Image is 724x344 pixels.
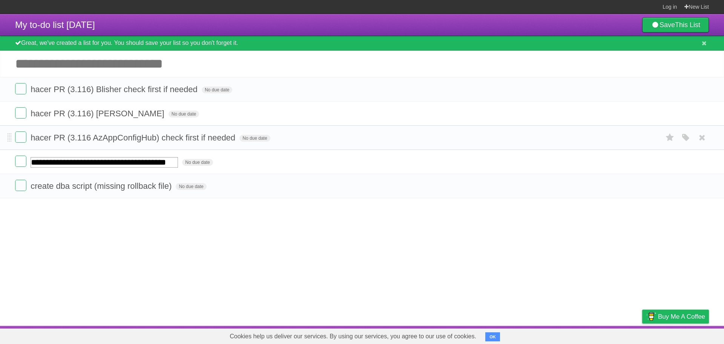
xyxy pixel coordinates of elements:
span: hacer PR (3.116) Blisher check first if needed [31,85,199,94]
span: No due date [182,159,213,166]
a: Privacy [632,328,652,342]
span: Buy me a coffee [658,310,705,323]
span: hacer PR (3.116 AzAppConfigHub) check first if needed [31,133,237,142]
span: No due date [202,86,232,93]
a: Suggest a feature [661,328,709,342]
span: My to-do list [DATE] [15,20,95,30]
img: Buy me a coffee [646,310,656,323]
a: Terms [607,328,623,342]
label: Done [15,83,26,94]
span: No due date [176,183,206,190]
span: hacer PR (3.116) [PERSON_NAME] [31,109,166,118]
label: Done [15,180,26,191]
a: Buy me a coffee [642,310,709,324]
button: OK [485,332,500,341]
b: This List [675,21,700,29]
label: Done [15,131,26,143]
span: No due date [169,111,199,117]
a: Developers [567,328,597,342]
a: SaveThis List [642,17,709,32]
label: Done [15,107,26,119]
span: No due date [239,135,270,142]
span: Cookies help us deliver our services. By using our services, you agree to our use of cookies. [222,329,484,344]
span: create dba script (missing rollback file) [31,181,173,191]
a: About [542,328,558,342]
label: Star task [663,131,677,144]
label: Done [15,156,26,167]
